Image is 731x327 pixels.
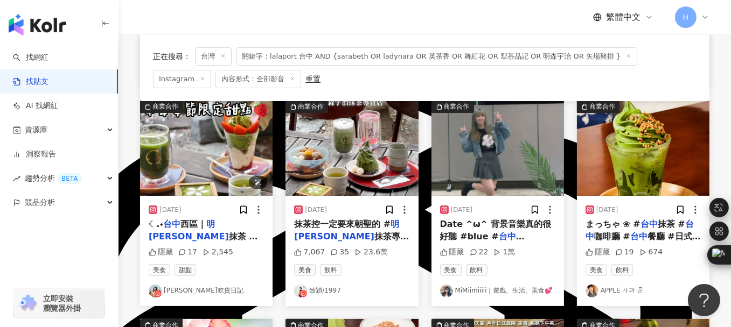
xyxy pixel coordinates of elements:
[140,100,273,196] button: 商業合作
[149,219,163,229] span: ☾.‎˖
[589,101,615,112] div: 商業合作
[330,247,349,258] div: 35
[658,219,685,229] span: 抹茶 #
[25,190,55,215] span: 競品分析
[586,219,694,241] mark: 台中
[440,285,555,297] a: KOL AvatarMiMiimiiiii｜遊戲、生活、美食💕
[639,247,663,258] div: 674
[294,285,409,297] a: KOL Avatar致穎/1997
[596,205,618,215] div: [DATE]
[641,219,658,229] mark: 台中
[606,11,641,23] span: 繁體中文
[215,70,301,88] span: 內容形式：全部影音
[149,219,229,241] mark: 明[PERSON_NAME]
[499,231,525,241] mark: 台中
[178,247,197,258] div: 17
[298,101,324,112] div: 商業合作
[149,285,264,297] a: KOL Avatar[PERSON_NAME]吃貨日記
[294,219,391,229] span: 抹茶控一定要來朝聖的 #
[440,247,464,258] div: 隱藏
[9,14,66,35] img: logo
[320,264,342,276] span: 飲料
[493,247,515,258] div: 1萬
[25,118,47,142] span: 資源庫
[236,47,637,66] span: 關鍵字：lalaport 台中 AND {sarabeth OR ladynara OR 英茶香 OR 舞紅花 OR 犁茶品記 OR 明森宇治 OR 矢場豬排 }
[175,264,196,276] span: 甜點
[451,205,473,215] div: [DATE]
[305,75,321,83] div: 重置
[13,76,48,87] a: 找貼文
[440,285,453,297] img: KOL Avatar
[57,173,82,184] div: BETA
[17,295,38,312] img: chrome extension
[586,285,598,297] img: KOL Avatar
[444,101,470,112] div: 商業合作
[586,219,641,229] span: まっちゃ ❀ #
[586,285,701,297] a: KOL AvatarAPPLE 사과 훈
[440,219,551,241] span: Date ^ω^ 背景音樂真的很好聽 #blue #
[294,247,325,258] div: 7,067
[13,52,48,63] a: search找網紅
[354,247,388,258] div: 23.6萬
[586,231,701,253] span: 餐廳 #日式甜點
[431,100,564,196] img: post-image
[294,219,399,241] mark: 明[PERSON_NAME]
[611,264,633,276] span: 飲料
[13,175,20,182] span: rise
[14,289,105,318] a: chrome extension立即安裝 瀏覽器外掛
[159,205,182,215] div: [DATE]
[43,294,81,313] span: 立即安裝 瀏覽器外掛
[153,52,191,61] span: 正在搜尋 ：
[577,100,709,196] img: post-image
[294,285,307,297] img: KOL Avatar
[577,100,709,196] button: 商業合作
[431,100,564,196] button: 商業合作
[180,219,206,229] span: 西區｜
[195,47,232,66] span: 台灣
[586,247,610,258] div: 隱藏
[286,100,418,196] img: post-image
[630,231,648,241] mark: 台中
[305,205,327,215] div: [DATE]
[586,264,607,276] span: 美食
[286,100,418,196] button: 商業合作
[13,149,56,160] a: 洞察報告
[440,264,462,276] span: 美食
[13,101,58,111] a: AI 找網紅
[149,264,170,276] span: 美食
[470,247,489,258] div: 22
[203,247,233,258] div: 2,545
[163,219,180,229] mark: 台中
[688,284,720,316] iframe: Help Scout Beacon - Open
[140,100,273,196] img: post-image
[594,231,630,241] span: 咖啡廳 #
[25,166,82,190] span: 趨勢分析
[294,264,316,276] span: 美食
[683,11,689,23] span: H
[149,285,162,297] img: KOL Avatar
[153,70,211,88] span: Instagram
[149,247,173,258] div: 隱藏
[466,264,488,276] span: 飲料
[152,101,178,112] div: 商業合作
[615,247,634,258] div: 19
